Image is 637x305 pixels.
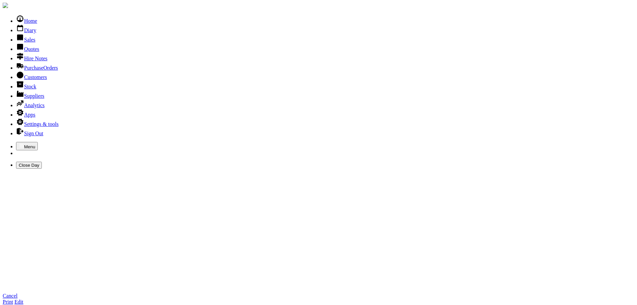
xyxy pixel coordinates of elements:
a: PurchaseOrders [16,65,58,71]
img: companylogo.jpg [3,3,8,8]
a: Cancel [3,293,17,299]
button: Close Day [16,162,42,169]
a: Edit [14,299,23,305]
a: Analytics [16,102,44,108]
li: Hire Notes [16,52,634,62]
a: Home [16,18,37,24]
a: Diary [16,27,36,33]
li: Suppliers [16,90,634,99]
a: Quotes [16,46,39,52]
a: Apps [16,112,35,118]
button: Menu [16,142,38,150]
li: Sales [16,33,634,43]
a: Suppliers [16,93,44,99]
a: Sign Out [16,131,43,136]
a: Sales [16,37,35,43]
a: Customers [16,74,47,80]
a: Settings & tools [16,121,59,127]
a: Print [3,299,13,305]
li: Stock [16,80,634,90]
a: Hire Notes [16,56,47,61]
a: Stock [16,84,36,89]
